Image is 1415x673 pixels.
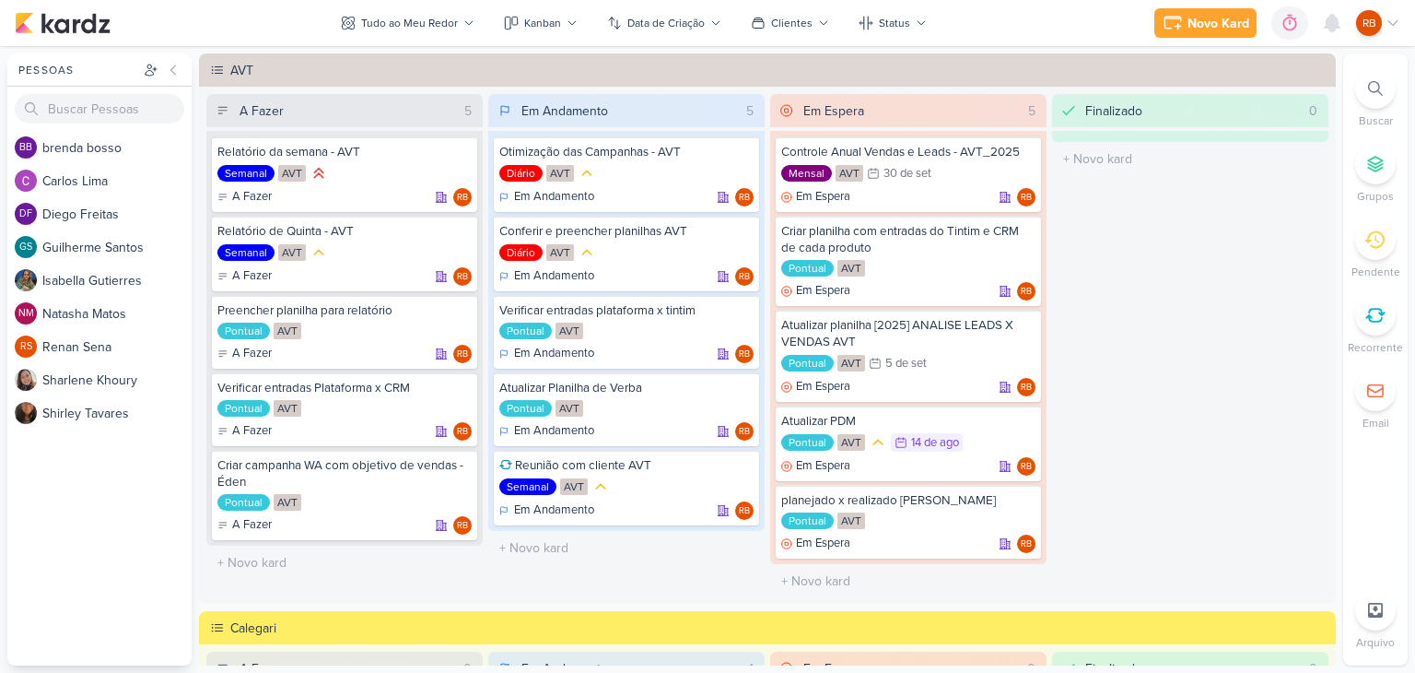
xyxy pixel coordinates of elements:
div: Diário [499,165,543,182]
div: 5 [457,101,479,121]
p: A Fazer [232,267,272,286]
div: Pontual [499,323,552,339]
div: Rogerio Bispo [735,188,754,207]
div: Prioridade Média [869,433,887,452]
div: A Fazer [217,267,272,286]
div: Criar planilha com entradas do Tintim e CRM de cada produto [781,223,1035,256]
div: Responsável: Rogerio Bispo [1017,378,1035,396]
div: AVT [278,244,306,261]
div: Em Andamento [499,267,594,286]
img: Isabella Gutierres [15,269,37,291]
div: 5 [739,101,761,121]
div: Em Espera [781,378,850,396]
div: Responsável: Rogerio Bispo [453,516,472,535]
div: Responsável: Rogerio Bispo [1017,535,1035,553]
div: Pontual [781,355,834,372]
p: Grupos [1357,188,1394,205]
div: brenda bosso [15,136,37,159]
input: + Novo kard [1056,146,1325,172]
div: Rogerio Bispo [1017,188,1035,207]
div: Rogerio Bispo [1356,10,1382,36]
div: Reunião com cliente AVT [499,457,754,474]
div: D i e g o F r e i t a s [42,205,192,224]
div: Relatório de Quinta - AVT [217,223,472,240]
button: Novo Kard [1154,8,1257,38]
p: A Fazer [232,516,272,535]
div: AVT [837,260,865,277]
div: Responsável: Rogerio Bispo [735,267,754,286]
div: A Fazer [217,516,272,535]
div: Guilherme Santos [15,236,37,258]
div: AVT [274,323,301,339]
div: AVT [546,244,574,261]
div: Otimização das Campanhas - AVT [499,144,754,160]
p: Pendente [1351,264,1400,280]
p: NM [18,309,34,319]
div: Responsável: Rogerio Bispo [1017,282,1035,301]
p: RB [1021,288,1032,297]
div: b r e n d a b o s s o [42,138,192,158]
div: Rogerio Bispo [1017,457,1035,476]
div: Em Espera [803,101,864,121]
p: Buscar [1359,112,1393,129]
img: Carlos Lima [15,170,37,192]
p: RB [457,273,468,282]
div: planejado x realizado Éden [781,492,1035,509]
div: Responsável: Rogerio Bispo [735,345,754,363]
p: Em Espera [796,457,850,476]
div: R e n a n S e n a [42,337,192,357]
div: Natasha Matos [15,302,37,325]
div: Verificar entradas plataforma x tintim [499,302,754,319]
div: I s a b e l l a G u t i e r r e s [42,271,192,290]
div: Preencher planilha para relatório [217,302,472,319]
div: Em Espera [781,457,850,476]
div: AVT [555,323,583,339]
p: RB [1021,194,1032,203]
p: bb [19,143,32,153]
div: Rogerio Bispo [453,345,472,363]
input: Buscar Pessoas [15,94,184,124]
img: Shirley Tavares [15,402,37,424]
div: Pontual [217,400,270,417]
div: Prioridade Média [310,243,328,262]
img: kardz.app [15,12,111,34]
p: RB [739,273,750,282]
p: RB [1021,540,1032,549]
p: Em Andamento [514,502,594,520]
div: AVT [230,61,1330,80]
div: Responsável: Rogerio Bispo [453,422,472,441]
div: Renan Sena [15,336,37,358]
div: Criar campanha WA com objetivo de vendas - Éden [217,457,472,490]
p: RS [20,342,32,352]
p: Recorrente [1348,339,1403,356]
div: Pontual [499,400,552,417]
div: Atualizar PDM [781,413,1035,430]
div: Em Espera [781,282,850,301]
div: N a t a s h a M a t o s [42,304,192,324]
input: + Novo kard [210,549,479,576]
div: Pessoas [15,62,140,78]
div: Pontual [781,513,834,529]
li: Ctrl + F [1343,68,1408,129]
div: S h i r l e y T a v a r e s [42,404,192,423]
div: Pontual [781,434,834,451]
input: + Novo kard [492,535,761,561]
div: Atualizar Planilha de Verba [499,380,754,396]
div: AVT [546,165,574,182]
p: RB [457,194,468,203]
div: Prioridade Alta [310,164,328,183]
p: RB [1021,384,1032,393]
div: G u i l h e r m e S a n t o s [42,238,192,257]
div: Conferir e preencher planilhas AVT [499,223,754,240]
div: A Fazer [217,188,272,207]
p: RB [739,507,750,516]
div: AVT [274,494,301,511]
div: AVT [555,400,583,417]
div: Em Andamento [499,502,594,520]
div: Diário [499,244,543,261]
div: Rogerio Bispo [453,188,472,207]
div: S h a r l e n e K h o u r y [42,371,192,390]
img: Sharlene Khoury [15,369,37,391]
div: Em Andamento [521,101,608,121]
div: C a r l o s L i m a [42,171,192,191]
